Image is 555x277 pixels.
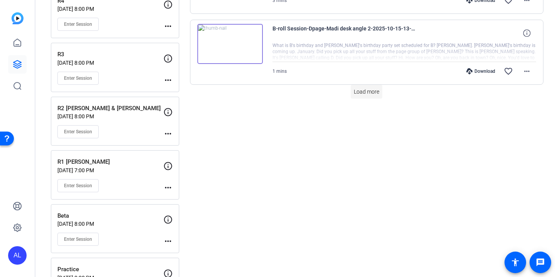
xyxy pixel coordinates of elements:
[64,183,92,189] span: Enter Session
[462,68,499,74] div: Download
[64,129,92,135] span: Enter Session
[504,67,513,76] mat-icon: favorite_border
[57,125,99,138] button: Enter Session
[57,6,163,12] p: [DATE] 8:00 PM
[8,246,27,265] div: AL
[64,21,92,27] span: Enter Session
[57,104,163,113] p: R2 [PERSON_NAME] & [PERSON_NAME]
[57,72,99,85] button: Enter Session
[163,183,173,192] mat-icon: more_horiz
[57,221,163,227] p: [DATE] 8:00 PM
[272,24,415,42] span: B-roll Session-Dpage-Madi desk angle 2-2025-10-15-13-44-05-297-0
[536,258,545,267] mat-icon: message
[64,236,92,242] span: Enter Session
[57,18,99,31] button: Enter Session
[57,113,163,119] p: [DATE] 8:00 PM
[197,24,263,64] img: thumb-nail
[354,88,379,96] span: Load more
[163,129,173,138] mat-icon: more_horiz
[57,265,163,274] p: Practice
[57,179,99,192] button: Enter Session
[57,212,163,220] p: Beta
[57,233,99,246] button: Enter Session
[351,85,382,99] button: Load more
[12,12,24,24] img: blue-gradient.svg
[511,258,520,267] mat-icon: accessibility
[57,50,163,59] p: R3
[163,22,173,31] mat-icon: more_horiz
[272,69,287,74] span: 1 mins
[57,60,163,66] p: [DATE] 8:00 PM
[163,237,173,246] mat-icon: more_horiz
[57,158,163,166] p: R1 [PERSON_NAME]
[163,76,173,85] mat-icon: more_horiz
[64,75,92,81] span: Enter Session
[57,167,163,173] p: [DATE] 7:00 PM
[522,67,531,76] mat-icon: more_horiz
